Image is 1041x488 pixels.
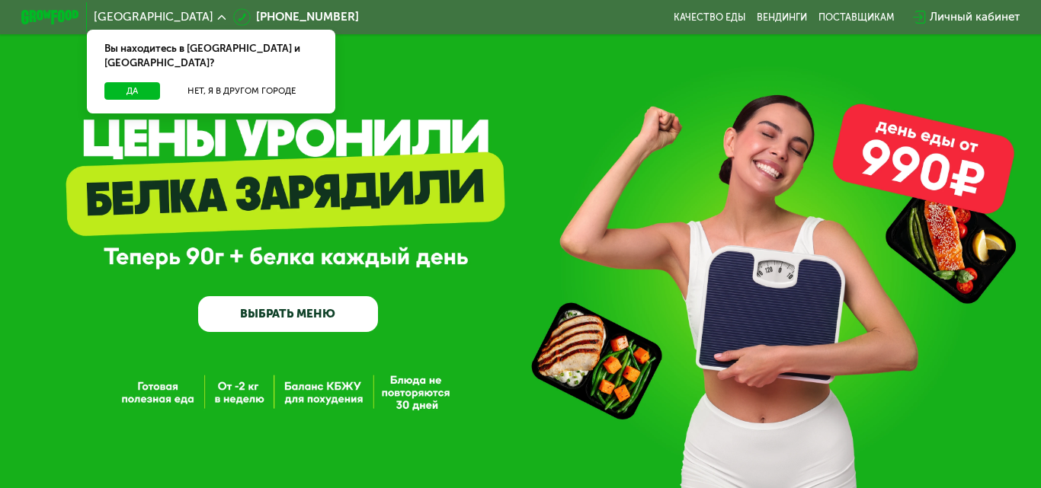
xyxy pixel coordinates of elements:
a: Качество еды [674,11,745,23]
div: Вы находитесь в [GEOGRAPHIC_DATA] и [GEOGRAPHIC_DATA]? [87,30,335,81]
div: Личный кабинет [930,8,1020,26]
button: Да [104,82,160,100]
span: [GEOGRAPHIC_DATA] [94,11,213,23]
a: [PHONE_NUMBER] [233,8,359,26]
button: Нет, я в другом городе [165,82,318,100]
a: ВЫБРАТЬ МЕНЮ [198,296,378,332]
a: Вендинги [757,11,807,23]
div: поставщикам [818,11,894,23]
